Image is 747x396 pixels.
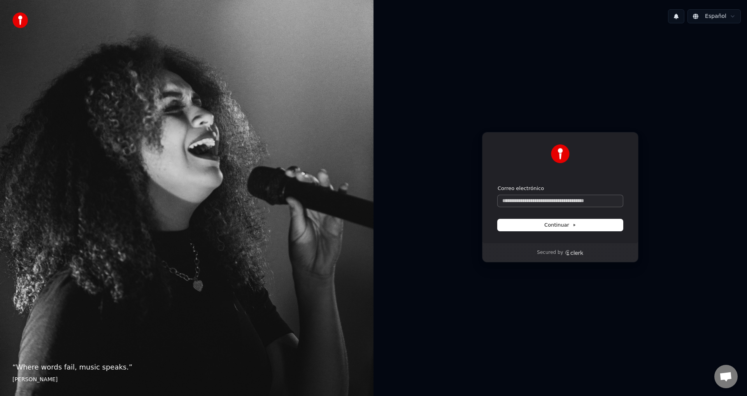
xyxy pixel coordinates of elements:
[544,222,576,229] span: Continuar
[498,185,544,192] label: Correo electrónico
[537,250,563,256] p: Secured by
[12,362,361,373] p: “ Where words fail, music speaks. ”
[551,144,570,163] img: Youka
[498,219,623,231] button: Continuar
[714,365,738,388] a: Chat abierto
[12,12,28,28] img: youka
[565,250,584,255] a: Clerk logo
[12,376,361,384] footer: [PERSON_NAME]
